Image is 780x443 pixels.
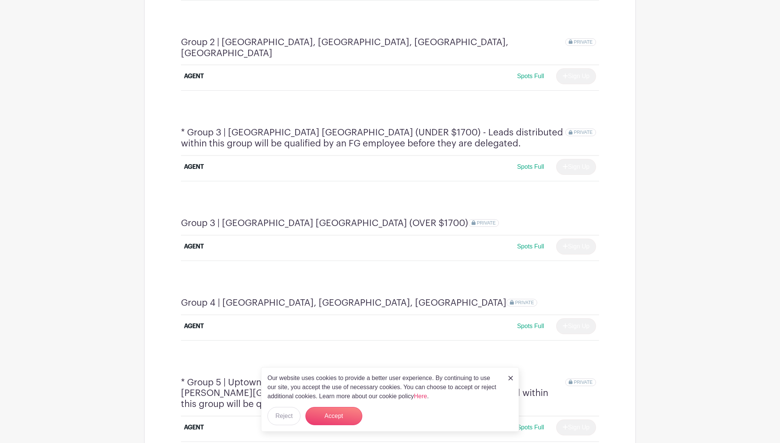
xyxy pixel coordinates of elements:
div: AGENT [184,72,204,81]
span: Spots Full [517,73,544,79]
h4: Group 2 | [GEOGRAPHIC_DATA], [GEOGRAPHIC_DATA], [GEOGRAPHIC_DATA], [GEOGRAPHIC_DATA] [181,37,565,59]
span: PRIVATE [574,39,593,45]
button: Reject [267,407,300,425]
span: PRIVATE [477,220,496,226]
span: PRIVATE [574,130,593,135]
h4: * Group 5 | Uptown Ravenswood [GEOGRAPHIC_DATA] [GEOGRAPHIC_DATA] [PERSON_NAME][GEOGRAPHIC_DATA] ... [181,377,565,410]
img: close_button-5f87c8562297e5c2d7936805f587ecaba9071eb48480494691a3f1689db116b3.svg [508,376,513,380]
button: Accept [305,407,362,425]
a: Here [414,393,427,399]
span: PRIVATE [574,380,593,385]
div: AGENT [184,162,204,171]
div: AGENT [184,242,204,251]
h4: Group 3 | [GEOGRAPHIC_DATA] [GEOGRAPHIC_DATA] (OVER $1700) [181,218,468,229]
span: Spots Full [517,163,544,170]
span: PRIVATE [515,300,534,305]
p: Our website uses cookies to provide a better user experience. By continuing to use our site, you ... [267,374,500,401]
span: Spots Full [517,424,544,430]
h4: * Group 3 | [GEOGRAPHIC_DATA] [GEOGRAPHIC_DATA] (UNDER $1700) - Leads distributed within this gro... [181,127,565,149]
div: AGENT [184,423,204,432]
h4: Group 4 | [GEOGRAPHIC_DATA], [GEOGRAPHIC_DATA], [GEOGRAPHIC_DATA] [181,297,506,308]
div: AGENT [184,322,204,331]
span: Spots Full [517,323,544,329]
span: Spots Full [517,243,544,250]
